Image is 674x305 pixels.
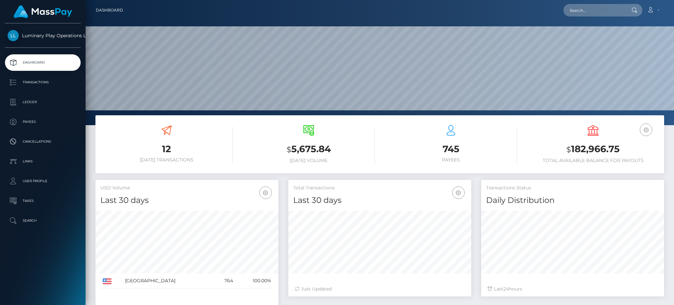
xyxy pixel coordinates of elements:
[8,137,78,147] p: Cancellations
[8,216,78,226] p: Search
[566,145,571,154] small: $
[243,158,375,163] h6: [DATE] Volume
[385,157,517,163] h6: Payees
[385,143,517,155] h3: 745
[8,30,19,41] img: Luminary Play Operations Limited
[5,33,81,39] span: Luminary Play Operations Limited
[293,195,466,206] h4: Last 30 days
[8,97,78,107] p: Ledger
[5,193,81,209] a: Taxes
[103,278,112,284] img: US.png
[5,74,81,91] a: Transactions
[295,286,465,292] div: Just Updated
[100,195,273,206] h4: Last 30 days
[5,133,81,150] a: Cancellations
[5,212,81,229] a: Search
[243,143,375,156] h3: 5,675.84
[5,94,81,110] a: Ledger
[8,176,78,186] p: User Profile
[8,77,78,87] p: Transactions
[527,143,659,156] h3: 182,966.75
[100,185,273,191] h5: USD Volume
[5,173,81,189] a: User Profile
[563,4,625,16] input: Search...
[287,145,291,154] small: $
[8,117,78,127] p: Payees
[488,286,658,292] div: Last hours
[5,114,81,130] a: Payees
[293,185,466,191] h5: Total Transactions
[5,54,81,71] a: Dashboard
[123,273,214,289] td: [GEOGRAPHIC_DATA]
[13,5,72,18] img: MassPay Logo
[8,58,78,68] p: Dashboard
[96,3,123,17] a: Dashboard
[5,153,81,170] a: Links
[486,185,659,191] h5: Transactions Status
[100,157,233,163] h6: [DATE] Transactions
[486,195,659,206] h4: Daily Distribution
[235,273,273,289] td: 100.00%
[504,286,509,292] span: 24
[8,196,78,206] p: Taxes
[100,143,233,155] h3: 12
[527,158,659,163] h6: Total Available Balance for Payouts
[214,273,235,289] td: 764
[8,156,78,166] p: Links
